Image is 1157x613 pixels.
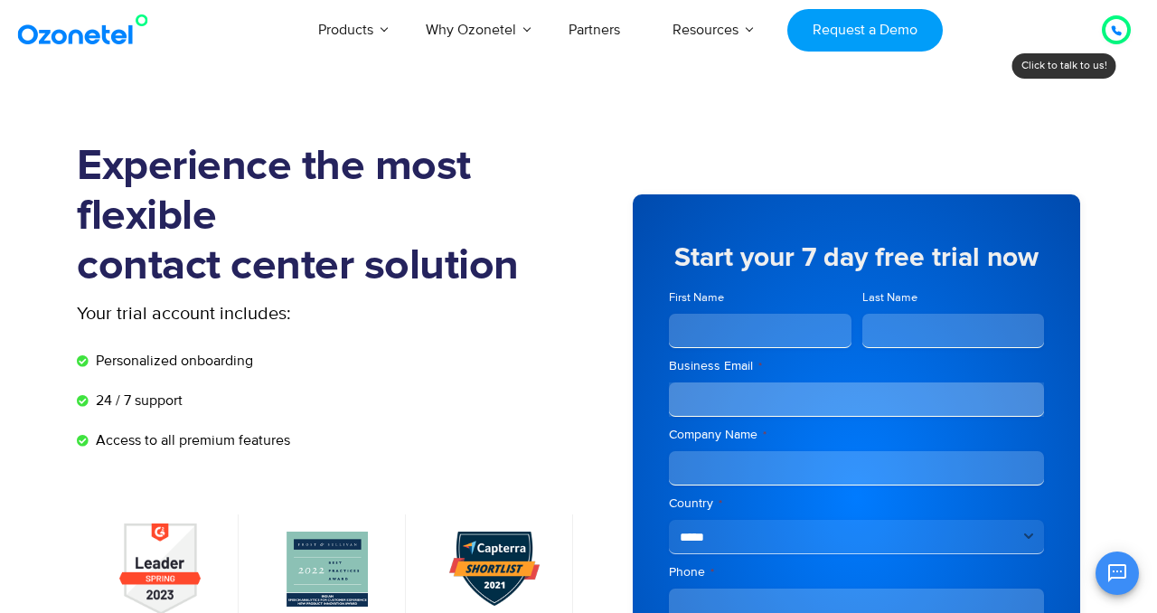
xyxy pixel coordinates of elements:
button: Open chat [1096,552,1139,595]
label: Phone [669,563,1044,581]
h1: Experience the most flexible contact center solution [77,142,578,291]
label: Last Name [862,289,1045,306]
p: Your trial account includes: [77,300,443,327]
label: Country [669,495,1044,513]
label: First Name [669,289,851,306]
span: 24 / 7 support [91,390,183,411]
span: Access to all premium features [91,429,290,451]
label: Company Name [669,426,1044,444]
span: Personalized onboarding [91,350,253,372]
h5: Start your 7 day free trial now [669,244,1044,271]
label: Business Email [669,357,1044,375]
a: Request a Demo [787,9,942,52]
